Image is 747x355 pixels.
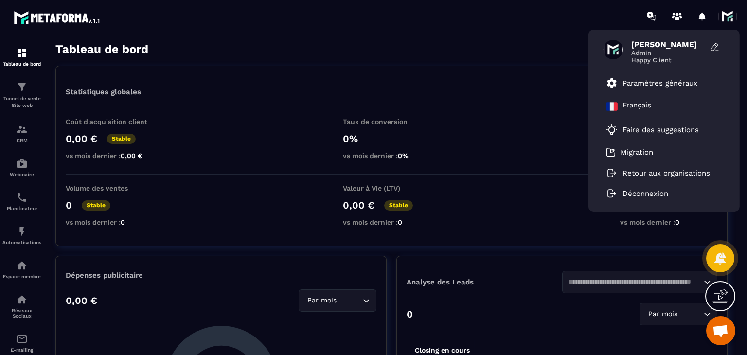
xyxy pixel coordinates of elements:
[121,218,125,226] span: 0
[66,271,376,280] p: Dépenses publicitaire
[16,192,28,203] img: scheduler
[631,49,704,56] span: Admin
[2,74,41,116] a: formationformationTunnel de vente Site web
[407,278,562,286] p: Analyse des Leads
[640,303,717,325] div: Search for option
[606,77,697,89] a: Paramètres généraux
[2,184,41,218] a: schedulerschedulerPlanificateur
[2,347,41,353] p: E-mailing
[606,169,710,177] a: Retour aux organisations
[562,271,718,293] div: Search for option
[2,218,41,252] a: automationsautomationsAutomatisations
[621,148,653,157] p: Migration
[66,88,141,96] p: Statistiques globales
[2,286,41,326] a: social-networksocial-networkRéseaux Sociaux
[107,134,136,144] p: Stable
[343,118,440,125] p: Taux de conversion
[2,252,41,286] a: automationsautomationsEspace membre
[14,9,101,26] img: logo
[2,40,41,74] a: formationformationTableau de bord
[569,277,702,287] input: Search for option
[631,40,704,49] span: [PERSON_NAME]
[343,152,440,160] p: vs mois dernier :
[343,199,374,211] p: 0,00 €
[343,133,440,144] p: 0%
[646,309,679,319] span: Par mois
[16,333,28,345] img: email
[622,189,668,198] p: Déconnexion
[631,56,704,64] span: Happy Client
[2,61,41,67] p: Tableau de bord
[2,308,41,319] p: Réseaux Sociaux
[121,152,142,160] span: 0,00 €
[622,79,697,88] p: Paramètres généraux
[305,295,338,306] span: Par mois
[66,118,163,125] p: Coût d'acquisition client
[66,184,163,192] p: Volume des ventes
[2,138,41,143] p: CRM
[622,101,651,112] p: Français
[398,218,402,226] span: 0
[2,240,41,245] p: Automatisations
[2,150,41,184] a: automationsautomationsWebinaire
[675,218,679,226] span: 0
[66,152,163,160] p: vs mois dernier :
[66,133,97,144] p: 0,00 €
[16,81,28,93] img: formation
[16,294,28,305] img: social-network
[16,47,28,59] img: formation
[343,218,440,226] p: vs mois dernier :
[2,116,41,150] a: formationformationCRM
[82,200,110,211] p: Stable
[606,147,653,157] a: Migration
[415,346,470,355] tspan: Closing en cours
[384,200,413,211] p: Stable
[2,172,41,177] p: Webinaire
[2,274,41,279] p: Espace membre
[299,289,376,312] div: Search for option
[16,124,28,135] img: formation
[679,309,701,319] input: Search for option
[66,295,97,306] p: 0,00 €
[343,184,440,192] p: Valeur à Vie (LTV)
[16,226,28,237] img: automations
[622,125,699,134] p: Faire des suggestions
[2,95,41,109] p: Tunnel de vente Site web
[338,295,360,306] input: Search for option
[407,308,413,320] p: 0
[55,42,148,56] h3: Tableau de bord
[2,206,41,211] p: Planificateur
[398,152,409,160] span: 0%
[16,158,28,169] img: automations
[16,260,28,271] img: automations
[620,218,717,226] p: vs mois dernier :
[606,124,710,136] a: Faire des suggestions
[706,316,735,345] a: Ouvrir le chat
[66,199,72,211] p: 0
[622,169,710,177] p: Retour aux organisations
[66,218,163,226] p: vs mois dernier :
